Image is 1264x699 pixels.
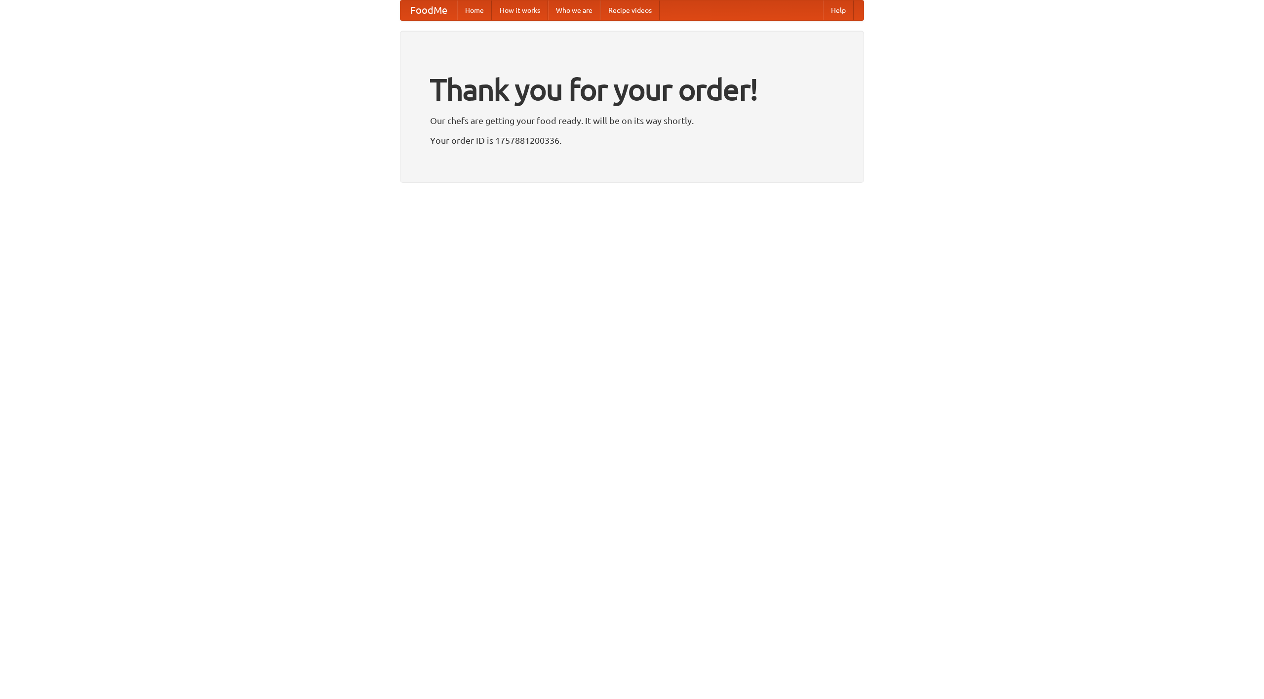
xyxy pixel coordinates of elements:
a: Home [457,0,492,20]
a: Help [823,0,854,20]
a: How it works [492,0,548,20]
p: Your order ID is 1757881200336. [430,133,834,148]
h1: Thank you for your order! [430,66,834,113]
p: Our chefs are getting your food ready. It will be on its way shortly. [430,113,834,128]
a: Recipe videos [600,0,660,20]
a: FoodMe [400,0,457,20]
a: Who we are [548,0,600,20]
